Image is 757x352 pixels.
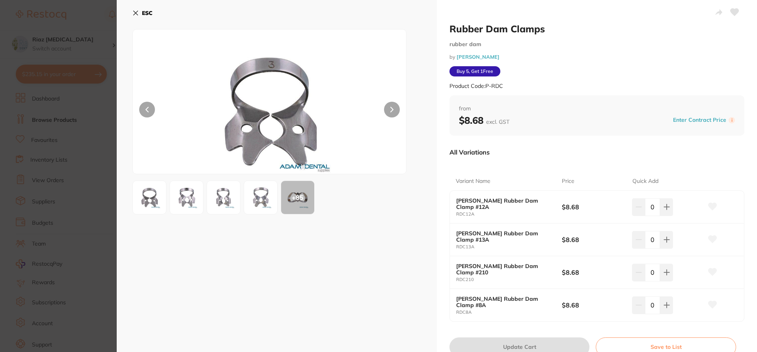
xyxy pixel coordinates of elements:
img: LmpwZw [246,183,275,212]
small: Product Code: P-RDC [449,83,503,89]
small: RDC8A [456,310,562,315]
span: excl. GST [486,118,509,125]
button: ESC [132,6,153,20]
b: $8.68 [562,301,625,309]
b: ESC [142,9,153,17]
button: Enter Contract Price [671,116,729,124]
b: $8.68 [459,114,509,126]
b: [PERSON_NAME] Rubber Dam Clamp #210 [456,263,551,276]
b: $8.68 [562,203,625,211]
span: Buy 5, Get 1 Free [449,66,500,76]
p: Quick Add [632,177,658,185]
span: from [459,105,735,113]
p: Price [562,177,574,185]
small: by [449,54,744,60]
img: LmpwZw [135,183,164,212]
small: RDC210 [456,277,562,282]
b: $8.68 [562,235,625,244]
b: $8.68 [562,268,625,277]
h2: Rubber Dam Clamps [449,23,744,35]
div: + 85 [281,181,314,214]
small: RDC12A [456,212,562,217]
p: All Variations [449,148,490,156]
label: i [729,117,735,123]
p: Variant Name [456,177,490,185]
img: LmpwZw [209,183,238,212]
img: LmpwZw [188,49,352,174]
small: RDC13A [456,244,562,250]
button: +85 [281,181,315,214]
small: rubber dam [449,41,744,48]
b: [PERSON_NAME] Rubber Dam Clamp #13A [456,230,551,243]
a: [PERSON_NAME] [457,54,500,60]
b: [PERSON_NAME] Rubber Dam Clamp #12A [456,197,551,210]
b: [PERSON_NAME] Rubber Dam Clamp #8A [456,296,551,308]
img: LmpwZw [172,183,201,212]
